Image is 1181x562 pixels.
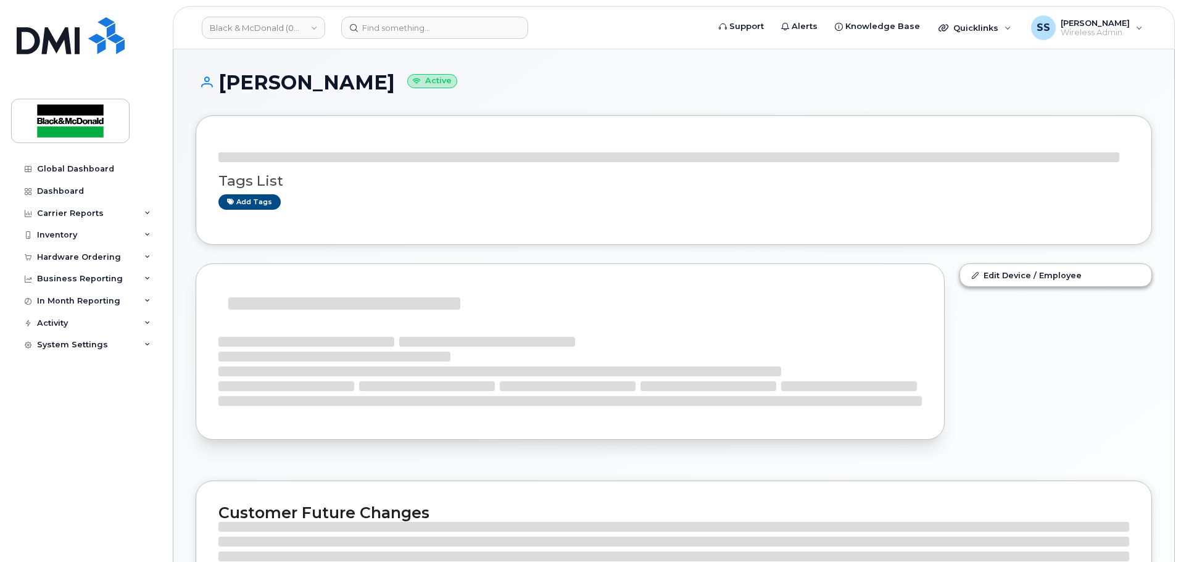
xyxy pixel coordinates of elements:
[218,503,1129,522] h2: Customer Future Changes
[218,194,281,210] a: Add tags
[960,264,1151,286] a: Edit Device / Employee
[196,72,1152,93] h1: [PERSON_NAME]
[407,74,457,88] small: Active
[218,173,1129,189] h3: Tags List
